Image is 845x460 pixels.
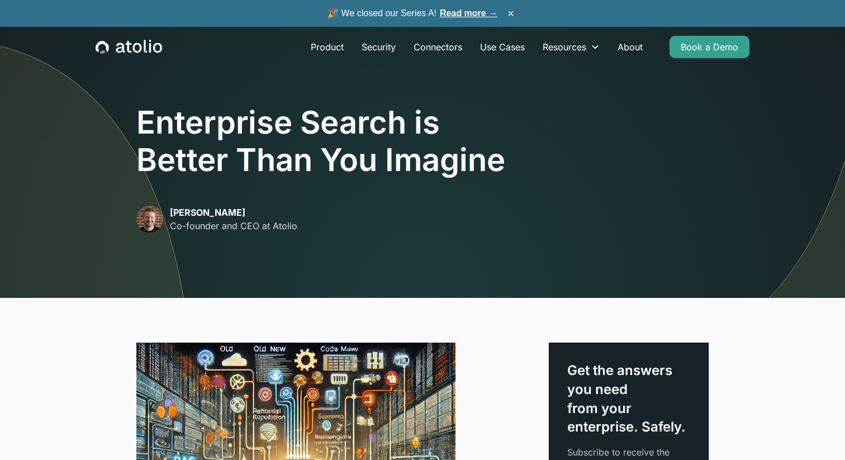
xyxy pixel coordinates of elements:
[170,206,297,219] p: [PERSON_NAME]
[471,36,534,58] a: Use Cases
[327,7,497,20] span: 🎉 We closed our Series A!
[353,36,405,58] a: Security
[670,36,749,58] a: Book a Demo
[136,104,709,179] h1: Enterprise Search is Better Than You Imagine
[170,219,297,233] p: Co-founder and CEO at Atolio
[609,36,652,58] a: About
[534,36,609,58] div: Resources
[504,7,518,20] button: ×
[567,361,690,436] div: Get the answers you need from your enterprise. Safely.
[302,36,353,58] a: Product
[405,36,471,58] a: Connectors
[440,8,497,18] a: Read more →
[543,40,586,54] div: Resources
[96,40,162,54] a: home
